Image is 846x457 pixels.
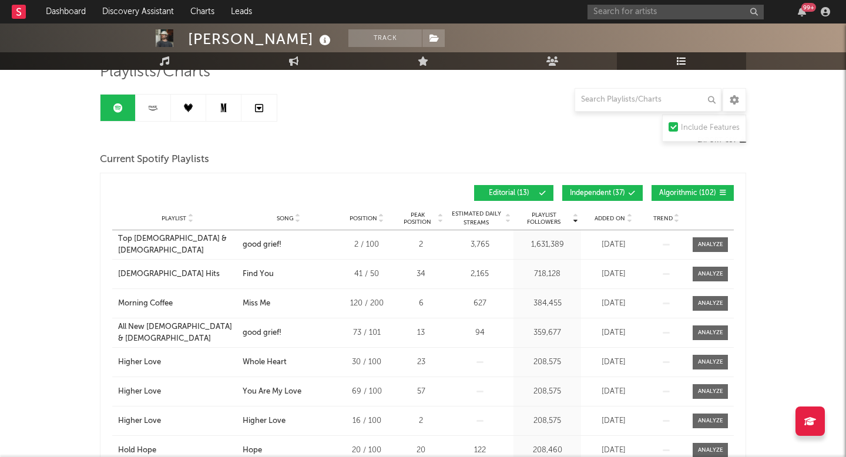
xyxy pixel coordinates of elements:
div: 384,455 [516,298,578,310]
div: 20 / 100 [340,445,393,456]
div: Higher Love [118,357,161,368]
div: 627 [449,298,511,310]
span: Song [277,215,294,222]
span: Peak Position [399,211,436,226]
div: Hope [243,445,262,456]
a: Top [DEMOGRAPHIC_DATA] & [DEMOGRAPHIC_DATA] [118,233,237,256]
div: good grief! [243,327,281,339]
div: 23 [399,357,443,368]
div: 94 [449,327,511,339]
span: Editorial ( 13 ) [482,190,536,197]
div: Higher Love [243,415,286,427]
span: Playlist [162,215,186,222]
div: [DATE] [584,415,643,427]
span: Estimated Daily Streams [449,210,503,227]
button: Editorial(13) [474,185,553,201]
a: Higher Love [118,415,237,427]
a: All New [DEMOGRAPHIC_DATA] & [DEMOGRAPHIC_DATA] [118,321,237,344]
button: Algorithmic(102) [652,185,734,201]
div: [DATE] [584,357,643,368]
div: 41 / 50 [340,268,393,280]
div: 208,575 [516,357,578,368]
span: Playlists/Charts [100,65,210,79]
span: Trend [653,215,673,222]
div: 20 [399,445,443,456]
div: 2 / 100 [340,239,393,251]
div: 30 / 100 [340,357,393,368]
a: Higher Love [118,386,237,398]
span: Independent ( 37 ) [570,190,625,197]
div: Higher Love [118,386,161,398]
div: 99 + [801,3,816,12]
div: 208,460 [516,445,578,456]
button: Track [348,29,422,47]
div: 69 / 100 [340,386,393,398]
div: Morning Coffee [118,298,173,310]
div: 208,575 [516,415,578,427]
div: good grief! [243,239,281,251]
input: Search Playlists/Charts [575,88,721,112]
div: Higher Love [118,415,161,427]
span: Position [350,215,377,222]
span: Current Spotify Playlists [100,153,209,167]
div: Include Features [681,121,740,135]
div: 2 [399,239,443,251]
div: Whole Heart [243,357,287,368]
div: Find You [243,268,274,280]
div: 34 [399,268,443,280]
div: 6 [399,298,443,310]
div: You Are My Love [243,386,301,398]
div: 73 / 101 [340,327,393,339]
div: Hold Hope [118,445,156,456]
div: 13 [399,327,443,339]
div: [DATE] [584,327,643,339]
div: [DATE] [584,445,643,456]
div: 16 / 100 [340,415,393,427]
div: 1,631,389 [516,239,578,251]
div: 122 [449,445,511,456]
span: Added On [595,215,625,222]
span: Algorithmic ( 102 ) [659,190,716,197]
div: [DATE] [584,239,643,251]
a: Morning Coffee [118,298,237,310]
div: [DEMOGRAPHIC_DATA] Hits [118,268,220,280]
div: [DATE] [584,268,643,280]
div: 2 [399,415,443,427]
button: 99+ [798,7,806,16]
div: 208,575 [516,386,578,398]
div: 359,677 [516,327,578,339]
a: Higher Love [118,357,237,368]
div: [PERSON_NAME] [188,29,334,49]
button: Independent(37) [562,185,643,201]
div: 718,128 [516,268,578,280]
div: 57 [399,386,443,398]
div: [DATE] [584,386,643,398]
a: Hold Hope [118,445,237,456]
div: Miss Me [243,298,270,310]
span: Playlist Followers [516,211,571,226]
input: Search for artists [587,5,764,19]
div: 3,765 [449,239,511,251]
div: [DATE] [584,298,643,310]
div: 120 / 200 [340,298,393,310]
div: 2,165 [449,268,511,280]
a: [DEMOGRAPHIC_DATA] Hits [118,268,237,280]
